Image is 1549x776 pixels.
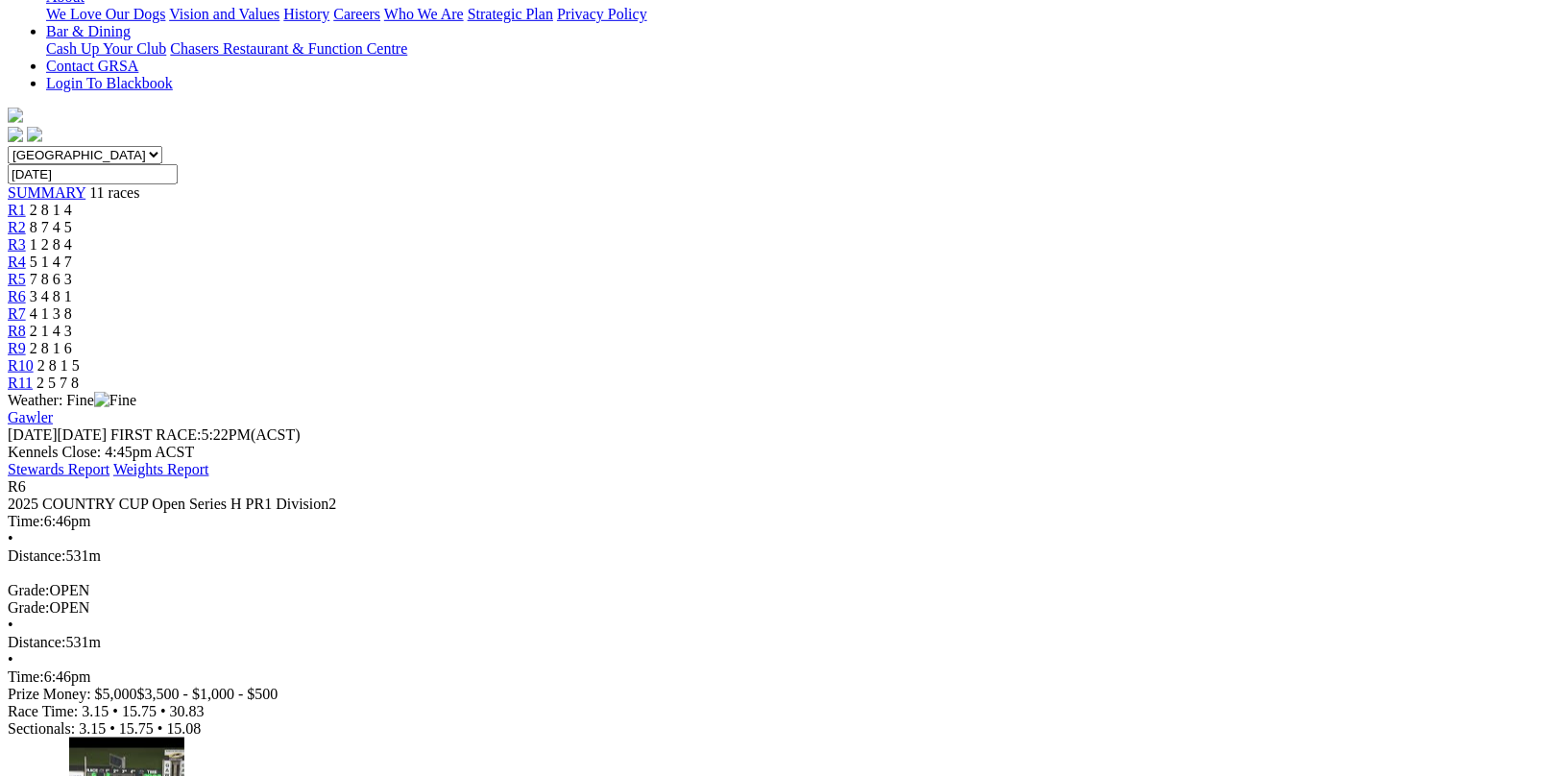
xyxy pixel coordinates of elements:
[8,547,1541,565] div: 531m
[94,392,136,409] img: Fine
[8,651,13,667] span: •
[8,219,26,235] a: R2
[8,530,13,546] span: •
[79,720,106,737] span: 3.15
[8,392,136,408] span: Weather: Fine
[8,357,34,374] a: R10
[8,271,26,287] a: R5
[8,236,26,253] a: R3
[8,513,44,529] span: Time:
[170,703,205,719] span: 30.83
[137,686,278,702] span: $3,500 - $1,000 - $500
[46,40,1541,58] div: Bar & Dining
[8,599,1541,617] div: OPEN
[8,164,178,184] input: Select date
[8,444,1541,461] div: Kennels Close: 4:45pm ACST
[46,40,166,57] a: Cash Up Your Club
[8,340,26,356] a: R9
[30,340,72,356] span: 2 8 1 6
[8,108,23,123] img: logo-grsa-white.png
[8,375,33,391] a: R11
[30,288,72,304] span: 3 4 8 1
[8,202,26,218] a: R1
[82,703,109,719] span: 3.15
[8,426,107,443] span: [DATE]
[8,478,26,495] span: R6
[110,426,301,443] span: 5:22PM(ACST)
[46,6,1541,23] div: About
[46,23,131,39] a: Bar & Dining
[169,6,279,22] a: Vision and Values
[30,323,72,339] span: 2 1 4 3
[8,668,1541,686] div: 6:46pm
[8,323,26,339] a: R8
[112,703,118,719] span: •
[8,668,44,685] span: Time:
[30,219,72,235] span: 8 7 4 5
[170,40,407,57] a: Chasers Restaurant & Function Centre
[8,496,1541,513] div: 2025 COUNTRY CUP Open Series H PR1 Division2
[384,6,464,22] a: Who We Are
[8,599,50,616] span: Grade:
[8,288,26,304] a: R6
[8,184,85,201] a: SUMMARY
[8,686,1541,703] div: Prize Money: $5,000
[283,6,329,22] a: History
[468,6,553,22] a: Strategic Plan
[8,254,26,270] a: R4
[8,409,53,425] a: Gawler
[8,461,109,477] a: Stewards Report
[160,703,166,719] span: •
[8,582,1541,599] div: OPEN
[8,547,65,564] span: Distance:
[8,513,1541,530] div: 6:46pm
[333,6,380,22] a: Careers
[8,305,26,322] a: R7
[37,357,80,374] span: 2 8 1 5
[46,6,165,22] a: We Love Our Dogs
[8,634,65,650] span: Distance:
[157,720,163,737] span: •
[89,184,139,201] span: 11 races
[8,634,1541,651] div: 531m
[8,703,78,719] span: Race Time:
[8,426,58,443] span: [DATE]
[46,58,138,74] a: Contact GRSA
[30,305,72,322] span: 4 1 3 8
[36,375,79,391] span: 2 5 7 8
[30,271,72,287] span: 7 8 6 3
[30,202,72,218] span: 2 8 1 4
[46,75,173,91] a: Login To Blackbook
[30,254,72,270] span: 5 1 4 7
[110,426,201,443] span: FIRST RACE:
[30,236,72,253] span: 1 2 8 4
[8,582,50,598] span: Grade:
[166,720,201,737] span: 15.08
[113,461,209,477] a: Weights Report
[8,720,75,737] span: Sectionals:
[122,703,157,719] span: 15.75
[8,617,13,633] span: •
[119,720,154,737] span: 15.75
[8,127,23,142] img: facebook.svg
[557,6,647,22] a: Privacy Policy
[27,127,42,142] img: twitter.svg
[109,720,115,737] span: •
